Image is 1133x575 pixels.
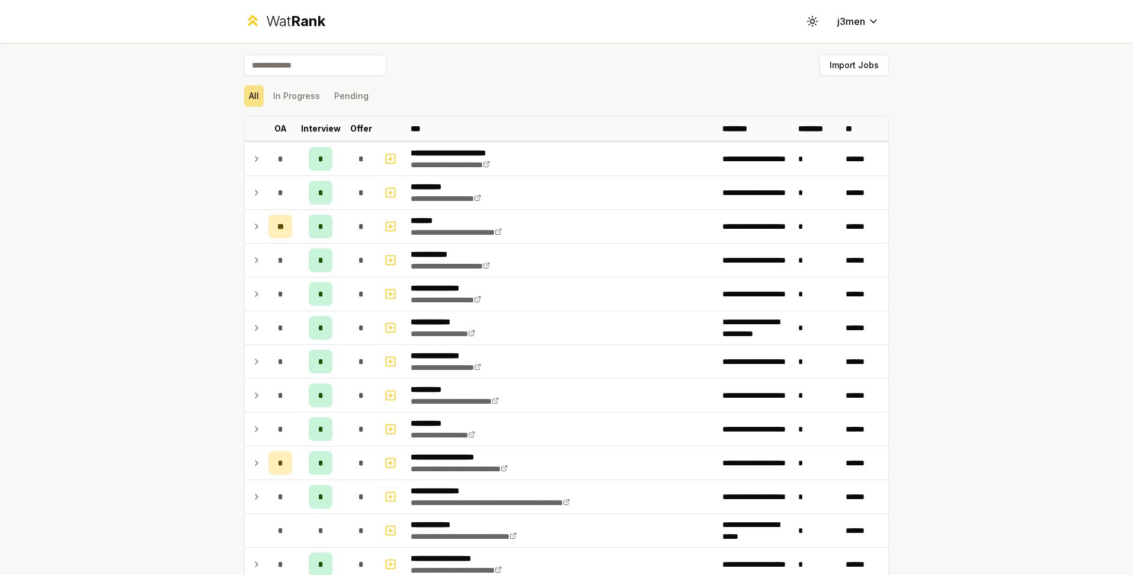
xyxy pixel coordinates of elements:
button: All [244,85,264,107]
button: Import Jobs [820,55,889,76]
p: Offer [350,123,372,135]
button: In Progress [268,85,325,107]
span: Rank [291,12,325,30]
button: Pending [329,85,373,107]
p: OA [274,123,287,135]
a: WatRank [244,12,325,31]
div: Wat [266,12,325,31]
button: j3men [828,11,889,32]
span: j3men [837,14,865,28]
p: Interview [301,123,341,135]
